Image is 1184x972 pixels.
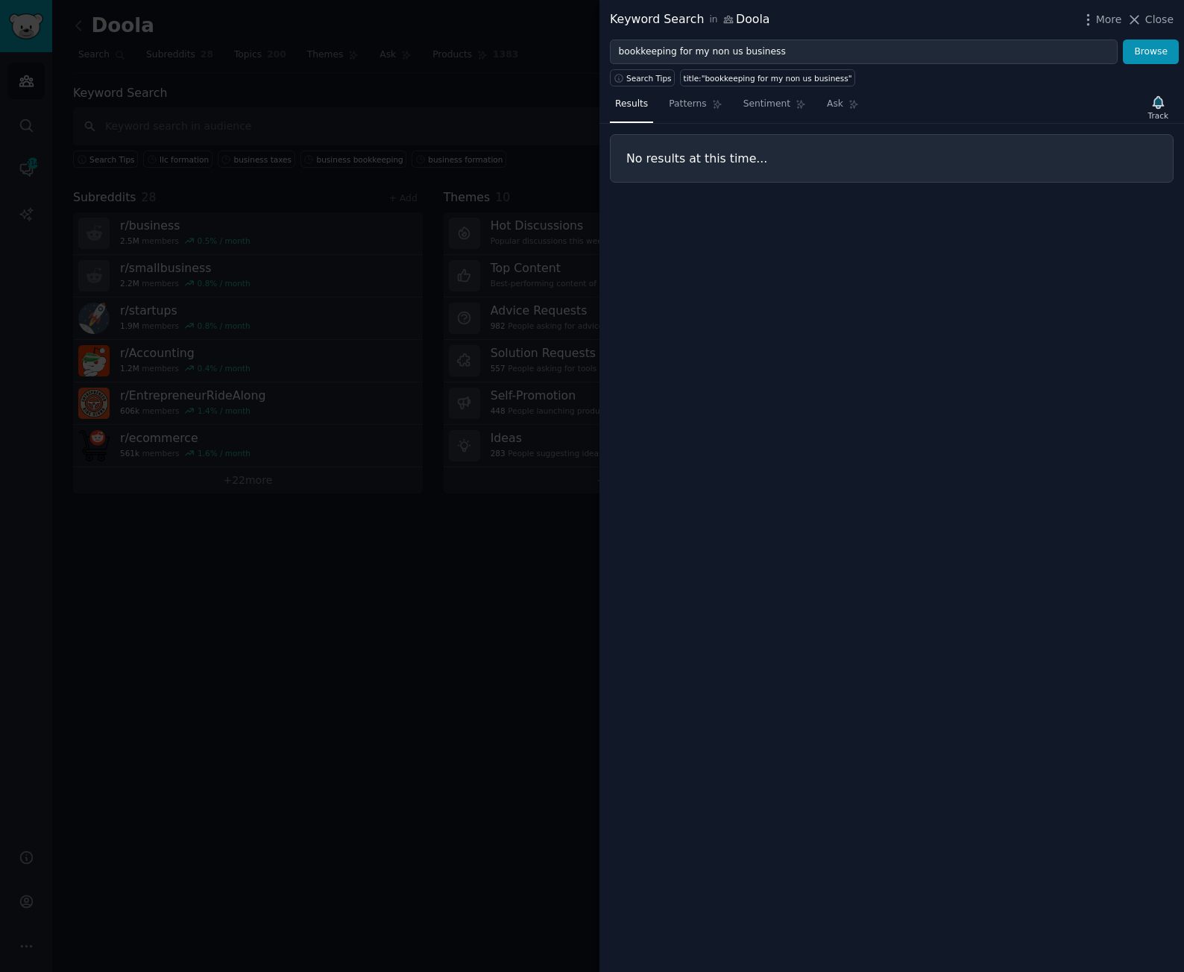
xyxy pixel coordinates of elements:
input: Try a keyword related to your business [610,40,1118,65]
span: More [1096,12,1122,28]
span: Patterns [669,98,706,111]
span: Search Tips [626,73,672,83]
a: Results [610,92,653,123]
span: Sentiment [743,98,790,111]
a: title:"bookkeeping for my non us business" [680,69,855,86]
div: Track [1148,110,1168,121]
span: Close [1145,12,1174,28]
button: Browse [1123,40,1179,65]
h3: No results at this time... [626,151,1157,166]
div: Keyword Search Doola [610,10,770,29]
button: Track [1143,92,1174,123]
div: title:"bookkeeping for my non us business" [684,73,852,83]
a: Patterns [664,92,727,123]
button: Search Tips [610,69,675,86]
span: Ask [827,98,843,111]
button: More [1080,12,1122,28]
a: Ask [822,92,864,123]
span: Results [615,98,648,111]
button: Close [1127,12,1174,28]
span: in [709,13,717,27]
a: Sentiment [738,92,811,123]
